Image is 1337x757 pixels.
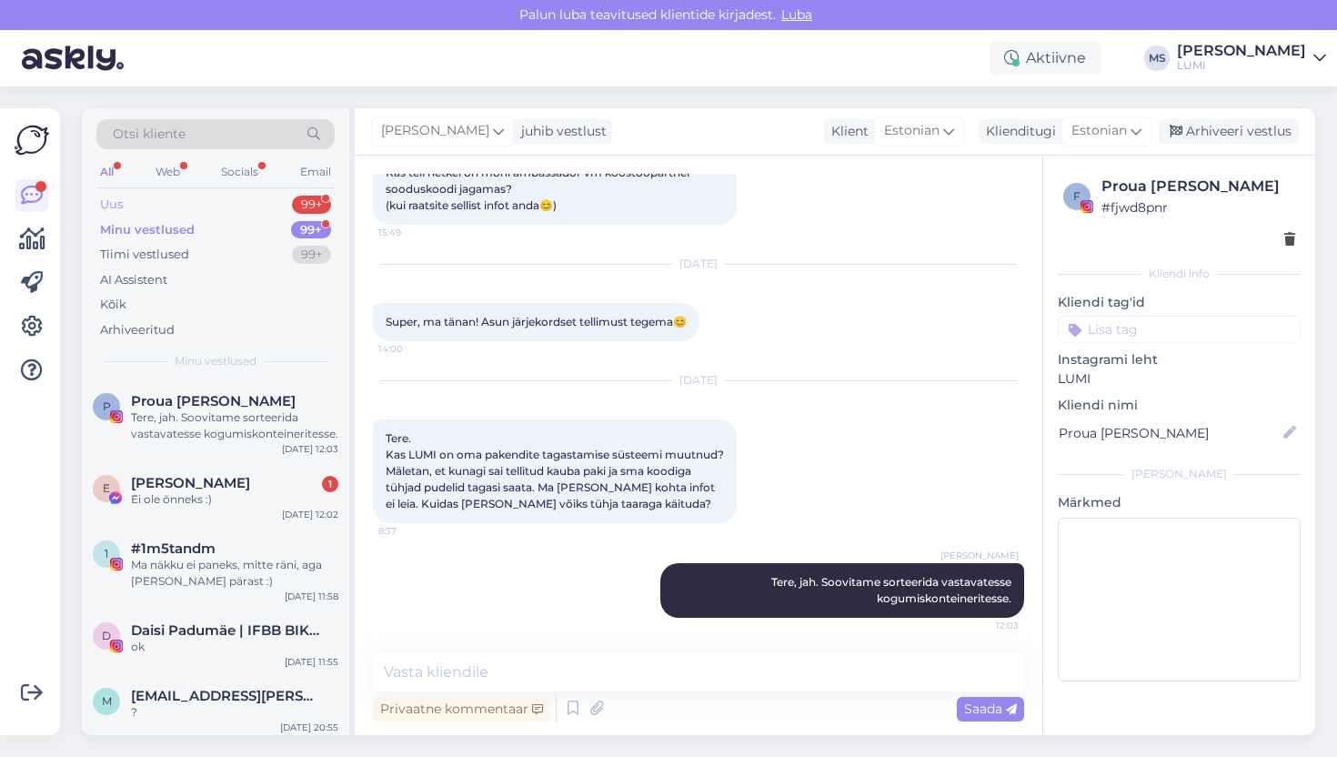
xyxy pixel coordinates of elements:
[386,315,687,328] span: Super, ma tänan! Asun järjekordset tellimust tegema😊
[990,42,1101,75] div: Aktiivne
[381,121,489,141] span: [PERSON_NAME]
[373,256,1024,272] div: [DATE]
[103,399,111,413] span: P
[102,629,111,642] span: D
[771,575,1014,605] span: Tere, jah. Soovitame sorteerida vastavatesse kogumiskonteineritesse.
[950,619,1019,632] span: 12:03
[378,226,447,239] span: 15:49
[280,721,338,734] div: [DATE] 20:55
[292,196,331,214] div: 99+
[131,393,296,409] span: Proua Teisipäev
[1101,197,1295,217] div: # fjwd8pnr
[1058,316,1301,343] input: Lisa tag
[297,160,335,184] div: Email
[1177,44,1326,73] a: [PERSON_NAME]LUMI
[776,6,818,23] span: Luba
[1058,466,1301,482] div: [PERSON_NAME]
[1073,189,1081,203] span: f
[282,442,338,456] div: [DATE] 12:03
[103,481,110,495] span: E
[131,409,338,442] div: Tere, jah. Soovitame sorteerida vastavatesse kogumiskonteineritesse.
[100,196,123,214] div: Uus
[113,125,186,144] span: Otsi kliente
[96,160,117,184] div: All
[1058,350,1301,369] p: Instagrami leht
[1058,493,1301,512] p: Märkmed
[1058,369,1301,389] p: LUMI
[940,549,1019,562] span: [PERSON_NAME]
[373,372,1024,389] div: [DATE]
[15,123,49,157] img: Askly Logo
[514,122,607,141] div: juhib vestlust
[964,701,1017,717] span: Saada
[1058,266,1301,282] div: Kliendi info
[100,271,167,289] div: AI Assistent
[100,246,189,264] div: Tiimi vestlused
[285,655,338,669] div: [DATE] 11:55
[217,160,262,184] div: Socials
[291,221,331,239] div: 99+
[378,524,447,538] span: 8:37
[100,221,195,239] div: Minu vestlused
[322,476,338,492] div: 1
[373,697,550,722] div: Privaatne kommentaar
[102,694,112,708] span: m
[100,321,175,339] div: Arhiveeritud
[1059,423,1280,443] input: Lisa nimi
[285,590,338,603] div: [DATE] 11:58
[292,246,331,264] div: 99+
[1101,176,1295,197] div: Proua [PERSON_NAME]
[1177,44,1306,58] div: [PERSON_NAME]
[979,122,1056,141] div: Klienditugi
[131,704,338,721] div: ?
[105,547,108,560] span: 1
[131,622,320,639] span: Daisi Padumäe | IFBB BIKINI 🇪🇪
[131,491,338,508] div: Ei ole õnneks :)
[131,688,320,704] span: mariliis.abner@icloud.com
[1177,58,1306,73] div: LUMI
[884,121,940,141] span: Estonian
[1144,45,1170,71] div: MS
[100,296,126,314] div: Kõik
[131,639,338,655] div: ok
[1058,396,1301,415] p: Kliendi nimi
[131,540,216,557] span: #1m5tandm
[282,508,338,521] div: [DATE] 12:02
[1159,119,1299,144] div: Arhiveeri vestlus
[175,353,256,369] span: Minu vestlused
[131,475,250,491] span: Eva Kram
[378,342,447,356] span: 14:00
[1071,121,1127,141] span: Estonian
[386,431,727,510] span: Tere. Kas LUMI on oma pakendite tagastamise süsteemi muutnud? Mäletan, et kunagi sai tellitud kau...
[152,160,184,184] div: Web
[1058,293,1301,312] p: Kliendi tag'id
[131,557,338,590] div: Ma näkku ei paneks, mitte räni, aga [PERSON_NAME] pärast :)
[824,122,869,141] div: Klient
